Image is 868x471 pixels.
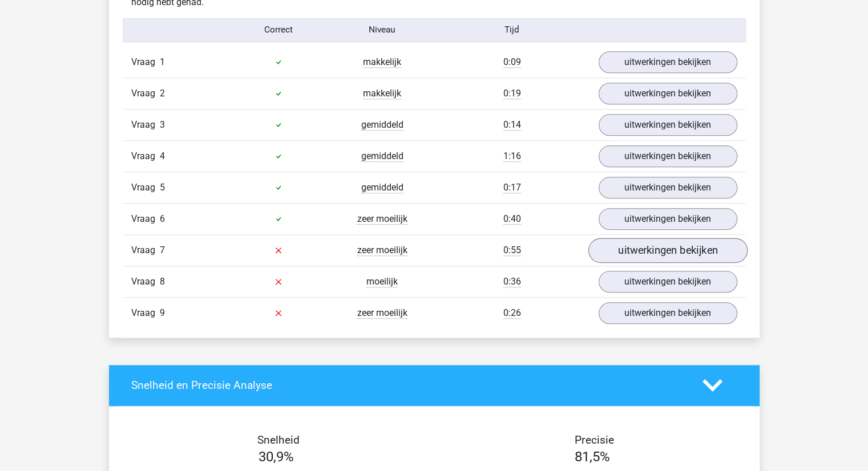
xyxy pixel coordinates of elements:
span: gemiddeld [361,182,403,193]
span: Vraag [131,87,160,100]
span: gemiddeld [361,119,403,131]
h4: Snelheid [131,433,426,446]
span: 7 [160,245,165,255]
span: Vraag [131,243,160,257]
span: Vraag [131,181,160,194]
span: 0:19 [503,88,521,99]
span: 1:16 [503,151,521,162]
span: 0:40 [503,213,521,225]
span: Vraag [131,212,160,226]
span: Vraag [131,275,160,289]
h4: Precisie [447,433,742,446]
span: 9 [160,307,165,318]
span: 0:14 [503,119,521,131]
a: uitwerkingen bekijken [599,208,737,230]
span: Vraag [131,149,160,163]
span: zeer moeilijk [357,245,407,256]
span: 0:36 [503,276,521,287]
span: zeer moeilijk [357,213,407,225]
a: uitwerkingen bekijken [588,238,747,263]
a: uitwerkingen bekijken [599,145,737,167]
div: Correct [227,23,330,36]
span: 0:26 [503,307,521,319]
a: uitwerkingen bekijken [599,83,737,104]
span: 8 [160,276,165,287]
span: 3 [160,119,165,130]
span: 0:09 [503,56,521,68]
span: makkelijk [363,56,401,68]
span: 6 [160,213,165,224]
h4: Snelheid en Precisie Analyse [131,379,685,392]
div: Niveau [330,23,434,36]
a: uitwerkingen bekijken [599,177,737,198]
span: makkelijk [363,88,401,99]
span: 2 [160,88,165,99]
a: uitwerkingen bekijken [599,114,737,136]
span: moeilijk [366,276,398,287]
span: gemiddeld [361,151,403,162]
span: 1 [160,56,165,67]
span: 81,5% [575,449,610,465]
a: uitwerkingen bekijken [599,302,737,324]
a: uitwerkingen bekijken [599,271,737,293]
span: 5 [160,182,165,193]
span: zeer moeilijk [357,307,407,319]
span: Vraag [131,118,160,132]
span: 0:17 [503,182,521,193]
div: Tijd [434,23,590,36]
span: 4 [160,151,165,161]
span: 30,9% [259,449,294,465]
span: 0:55 [503,245,521,256]
a: uitwerkingen bekijken [599,51,737,73]
span: Vraag [131,55,160,69]
span: Vraag [131,306,160,320]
